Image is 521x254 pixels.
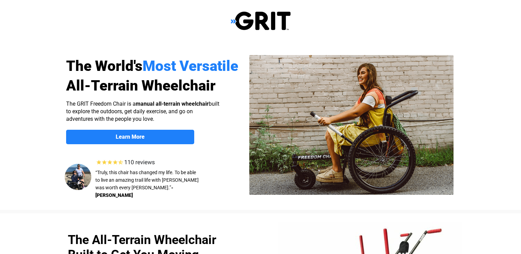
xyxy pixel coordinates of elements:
span: Most Versatile [143,57,238,74]
span: “Truly, this chair has changed my life. To be able to live an amazing trail life with [PERSON_NAM... [95,170,199,190]
span: The GRIT Freedom Chair is a built to explore the outdoors, get daily exercise, and go on adventur... [66,100,219,122]
span: The World's [66,57,143,74]
span: All-Terrain Wheelchair [66,77,216,94]
a: Learn More [66,130,194,144]
strong: Learn More [116,134,145,140]
strong: manual all-terrain wheelchair [136,100,209,107]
